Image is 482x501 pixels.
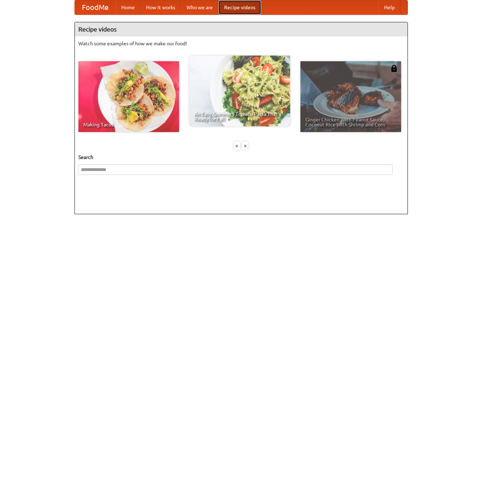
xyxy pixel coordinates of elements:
span: Making Tacos [83,122,174,127]
a: An Easy, Summery Tomato Pasta That's Ready for Fall [189,56,290,126]
a: FoodMe [75,0,116,15]
div: » [242,141,248,150]
h5: Search [78,154,404,161]
a: How it works [140,0,181,15]
h4: Recipe videos [75,22,408,36]
span: An Easy, Summery Tomato Pasta That's Ready for Fall [194,112,285,121]
a: Recipe videos [218,0,261,15]
img: 483408.png [390,65,398,72]
a: Who we are [181,0,218,15]
a: Home [116,0,140,15]
p: Watch some examples of how we make our food! [78,40,404,47]
a: Help [378,0,400,15]
a: Making Tacos [78,61,179,132]
div: « [234,141,240,150]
